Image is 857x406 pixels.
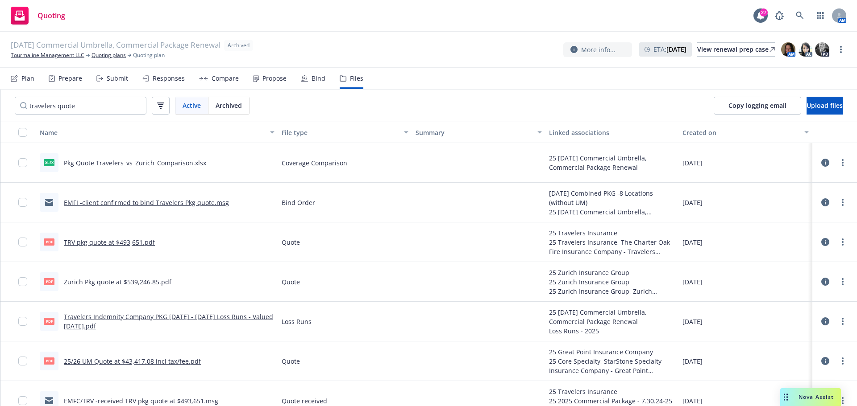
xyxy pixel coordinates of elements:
[549,189,675,207] div: [DATE] Combined PKG -8 Locations (without UM)
[549,238,675,256] div: 25 Travelers Insurance, The Charter Oak Fire Insurance Company - Travelers Insurance
[837,197,848,208] a: more
[781,42,795,57] img: photo
[18,198,27,207] input: Toggle Row Selected
[282,396,327,406] span: Quote received
[815,42,829,57] img: photo
[682,317,703,326] span: [DATE]
[682,158,703,168] span: [DATE]
[807,101,843,110] span: Upload files
[44,357,54,364] span: pdf
[549,357,675,375] div: 25 Core Specialty, StarStone Specialty Insurance Company - Great Point Insurance Company
[64,397,218,405] a: EMFC/TRV -received TRV pkg quote at $493,651.msg
[549,326,675,336] div: Loss Runs - 2025
[216,101,242,110] span: Archived
[18,277,27,286] input: Toggle Row Selected
[282,277,300,287] span: Quote
[549,128,675,137] div: Linked associations
[799,393,834,401] span: Nova Assist
[92,51,126,59] a: Quoting plans
[278,122,412,143] button: File type
[18,158,27,167] input: Toggle Row Selected
[837,316,848,327] a: more
[837,276,848,287] a: more
[545,122,679,143] button: Linked associations
[581,45,616,54] span: More info...
[107,75,128,82] div: Submit
[11,40,220,51] span: [DATE] Commercial Umbrella, Commercial Package Renewal
[282,158,347,168] span: Coverage Comparison
[682,238,703,247] span: [DATE]
[18,357,27,365] input: Toggle Row Selected
[153,75,185,82] div: Responses
[791,7,809,25] a: Search
[11,51,84,59] a: Tourmaline Management LLC
[549,228,675,238] div: 25 Travelers Insurance
[64,312,273,330] a: Travelers Indemnity Company PKG [DATE] - [DATE] Loss Runs - Valued [DATE].pdf
[682,128,799,137] div: Created on
[728,101,786,110] span: Copy logging email
[18,396,27,405] input: Toggle Row Selected
[44,278,54,285] span: pdf
[18,238,27,246] input: Toggle Row Selected
[837,356,848,366] a: more
[666,45,686,53] strong: [DATE]
[133,51,165,59] span: Quoting plan
[836,44,846,55] a: more
[7,3,69,28] a: Quoting
[807,97,843,115] button: Upload files
[36,122,278,143] button: Name
[282,357,300,366] span: Quote
[44,318,54,324] span: pdf
[15,97,146,115] input: Search by keyword...
[563,42,632,57] button: More info...
[682,198,703,207] span: [DATE]
[282,198,315,207] span: Bind Order
[64,278,171,286] a: Zurich Pkg quote at $539,246.85.pdf
[697,42,775,57] a: View renewal prep case
[282,238,300,247] span: Quote
[714,97,801,115] button: Copy logging email
[837,157,848,168] a: more
[653,45,686,54] span: ETA :
[18,317,27,326] input: Toggle Row Selected
[58,75,82,82] div: Prepare
[780,388,791,406] div: Drag to move
[682,396,703,406] span: [DATE]
[682,357,703,366] span: [DATE]
[412,122,545,143] button: Summary
[262,75,287,82] div: Propose
[64,198,229,207] a: EMFI -client confirmed to bind Travelers Pkg quote.msg
[549,347,675,357] div: 25 Great Point Insurance Company
[64,357,201,365] a: 25/26 UM Quote at $43,417.08 incl tax/fee.pdf
[228,41,250,49] span: Archived
[64,238,155,246] a: TRV pkg quote at $493,651.pdf
[282,128,398,137] div: File type
[549,287,675,296] div: 25 Zurich Insurance Group, Zurich American Insurance Company - Zurich Insurance Group
[837,395,848,406] a: more
[549,387,675,396] div: 25 Travelers Insurance
[350,75,363,82] div: Files
[549,277,675,287] div: 25 Zurich Insurance Group
[549,153,675,172] div: 25 [DATE] Commercial Umbrella, Commercial Package Renewal
[40,128,265,137] div: Name
[682,277,703,287] span: [DATE]
[549,207,675,217] div: 25 [DATE] Commercial Umbrella, Commercial Package Renewal
[183,101,201,110] span: Active
[212,75,239,82] div: Compare
[549,308,675,326] div: 25 [DATE] Commercial Umbrella, Commercial Package Renewal
[549,268,675,277] div: 25 Zurich Insurance Group
[780,388,841,406] button: Nova Assist
[18,128,27,137] input: Select all
[37,12,65,19] span: Quoting
[44,159,54,166] span: xlsx
[798,42,812,57] img: photo
[312,75,325,82] div: Bind
[770,7,788,25] a: Report a Bug
[760,8,768,16] div: 27
[416,128,532,137] div: Summary
[21,75,34,82] div: Plan
[64,159,206,167] a: Pkg Quote Travelers_vs_Zurich_Comparison.xlsx
[837,237,848,247] a: more
[697,43,775,56] div: View renewal prep case
[811,7,829,25] a: Switch app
